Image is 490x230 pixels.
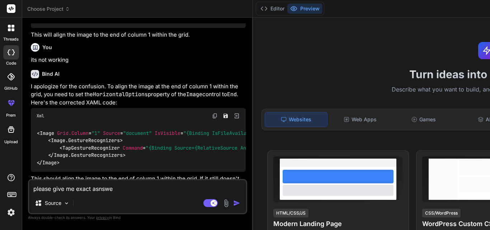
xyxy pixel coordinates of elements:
[103,130,120,136] span: Source
[93,91,148,98] code: HorizontalOptions
[37,130,333,136] span: < = = = = >
[48,137,123,144] span: < >
[54,152,123,159] span: Image.GestureRecognizers
[42,44,52,51] h6: You
[227,91,237,98] code: End
[233,200,240,207] img: icon
[392,112,454,127] div: Games
[5,206,17,219] img: settings
[6,60,16,66] label: code
[31,83,246,107] p: I apologize for the confusion. To align the image at the end of column 1 within the grid, you nee...
[45,200,61,207] p: Source
[31,175,246,191] p: This should align the image to the end of column 1 within the grid. If it still doesn't work, ple...
[234,113,240,119] img: Open in Browser
[146,145,461,151] span: "{Binding Source={RelativeSource AncestorType={x:Type viewModels:WorkOrderItemsOfflineVM}}, Path=...
[63,200,70,206] img: Pick Models
[265,112,328,127] div: Websites
[57,130,89,136] span: Grid.Column
[221,111,231,121] button: Save file
[258,4,287,14] button: Editor
[287,4,322,14] button: Preview
[123,130,152,136] span: "document"
[28,214,247,221] p: Always double-check its answers. Your in Bind
[329,112,391,127] div: Web Apps
[6,112,16,118] label: prem
[37,113,44,119] span: Xml
[273,209,308,217] div: HTML/CSS/JS
[42,159,57,166] span: Image
[183,130,261,136] span: "{Binding IsFileAvailable}"
[422,209,461,217] div: CSS/WordPress
[4,139,18,145] label: Upload
[37,159,60,166] span: </ >
[3,36,19,42] label: threads
[29,180,246,193] textarea: please give me exact asnswe
[42,70,60,78] h6: Bind AI
[91,130,100,136] span: "1"
[31,56,246,64] p: its not working
[40,130,54,136] span: Image
[123,145,143,151] span: Command
[273,219,403,229] h4: Modern Landing Page
[96,215,109,220] span: privacy
[4,85,18,91] label: GitHub
[48,152,126,159] span: </ >
[31,31,246,39] p: This will align the image to the end of column 1 within the grid.
[27,5,70,13] span: Choose Project
[51,137,120,144] span: Image.GestureRecognizers
[212,113,218,119] img: copy
[62,145,120,151] span: TapGestureRecognizer
[186,91,202,98] code: Image
[155,130,180,136] span: IsVisible
[222,199,230,207] img: attachment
